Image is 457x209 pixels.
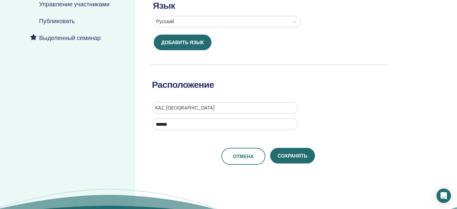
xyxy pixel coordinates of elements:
[221,148,265,165] a: Отмена
[233,153,254,160] font: Отмена
[278,153,307,159] font: Сохранять
[154,35,212,50] button: Добавить язык
[39,0,110,8] font: Управление участниками
[437,189,451,203] div: Открытый Интерком Мессенджер
[161,39,204,46] font: Добавить язык
[152,79,214,91] font: Расположение
[39,34,101,42] font: Выделенный семинар
[39,17,75,25] font: Публиковать
[270,148,315,164] button: Сохранять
